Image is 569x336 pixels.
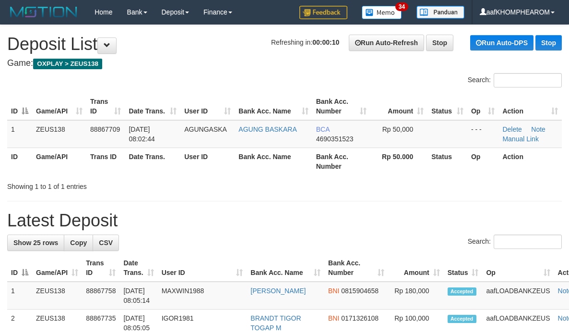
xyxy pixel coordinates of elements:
th: Date Trans.: activate to sort column ascending [125,93,180,120]
td: 1 [7,120,32,148]
a: Manual Link [502,135,539,143]
span: Copy 4690351523 to clipboard [316,135,354,143]
span: BCA [316,125,330,133]
td: - - - [467,120,498,148]
span: [DATE] 08:02:44 [129,125,155,143]
td: [DATE] 08:05:14 [119,282,157,310]
th: ID: activate to sort column descending [7,254,32,282]
th: Action [498,148,562,175]
span: 88867709 [90,125,120,133]
span: Accepted [448,287,476,296]
th: Rp 50.000 [370,148,427,175]
th: Op: activate to sort column ascending [467,93,498,120]
td: MAXWIN1988 [158,282,247,310]
th: Bank Acc. Number [312,148,371,175]
span: AGUNGASKA [184,125,227,133]
span: CSV [99,239,113,247]
a: AGUNG BASKARA [238,125,296,133]
th: Date Trans.: activate to sort column ascending [119,254,157,282]
th: Game/API [32,148,86,175]
th: Bank Acc. Number: activate to sort column ascending [324,254,388,282]
span: Copy 0171326108 to clipboard [341,314,379,322]
th: Action: activate to sort column ascending [498,93,562,120]
td: 1 [7,282,32,310]
th: Status [427,148,467,175]
th: User ID: activate to sort column ascending [158,254,247,282]
a: Delete [502,125,522,133]
th: User ID [180,148,235,175]
input: Search: [494,235,562,249]
a: CSV [93,235,119,251]
span: Accepted [448,315,476,323]
a: Stop [535,35,562,50]
th: Bank Acc. Name: activate to sort column ascending [247,254,324,282]
div: Showing 1 to 1 of 1 entries [7,178,230,191]
a: [PERSON_NAME] [250,287,306,295]
img: MOTION_logo.png [7,5,80,19]
th: Game/API: activate to sort column ascending [32,93,86,120]
span: BNI [328,314,339,322]
th: Op: activate to sort column ascending [482,254,554,282]
td: ZEUS138 [32,120,86,148]
a: BRANDT TIGOR TOGAP M [250,314,301,332]
th: User ID: activate to sort column ascending [180,93,235,120]
td: aafLOADBANKZEUS [482,282,554,310]
th: Trans ID: activate to sort column ascending [82,254,119,282]
a: Run Auto-DPS [470,35,533,50]
th: ID [7,148,32,175]
th: Bank Acc. Name [235,148,312,175]
span: OXPLAY > ZEUS138 [33,59,102,69]
th: Game/API: activate to sort column ascending [32,254,82,282]
td: Rp 180,000 [388,282,444,310]
img: Button%20Memo.svg [362,6,402,19]
th: Op [467,148,498,175]
th: Status: activate to sort column ascending [444,254,483,282]
a: Copy [64,235,93,251]
th: Date Trans. [125,148,180,175]
span: Copy [70,239,87,247]
th: Amount: activate to sort column ascending [388,254,444,282]
span: Refreshing in: [271,38,339,46]
span: BNI [328,287,339,295]
th: ID: activate to sort column descending [7,93,32,120]
th: Bank Acc. Number: activate to sort column ascending [312,93,371,120]
td: ZEUS138 [32,282,82,310]
th: Amount: activate to sort column ascending [370,93,427,120]
img: Feedback.jpg [299,6,347,19]
img: panduan.png [416,6,464,19]
a: Note [531,125,545,133]
h1: Deposit List [7,35,562,54]
th: Trans ID [86,148,125,175]
a: Run Auto-Refresh [349,35,424,51]
strong: 00:00:10 [312,38,339,46]
span: Copy 0815904658 to clipboard [341,287,379,295]
span: Show 25 rows [13,239,58,247]
input: Search: [494,73,562,87]
span: 34 [395,2,408,11]
th: Trans ID: activate to sort column ascending [86,93,125,120]
a: Stop [426,35,453,51]
span: Rp 50,000 [382,125,414,133]
label: Search: [468,235,562,249]
td: 88867758 [82,282,119,310]
h4: Game: [7,59,562,68]
th: Bank Acc. Name: activate to sort column ascending [235,93,312,120]
h1: Latest Deposit [7,211,562,230]
label: Search: [468,73,562,87]
th: Status: activate to sort column ascending [427,93,467,120]
a: Show 25 rows [7,235,64,251]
